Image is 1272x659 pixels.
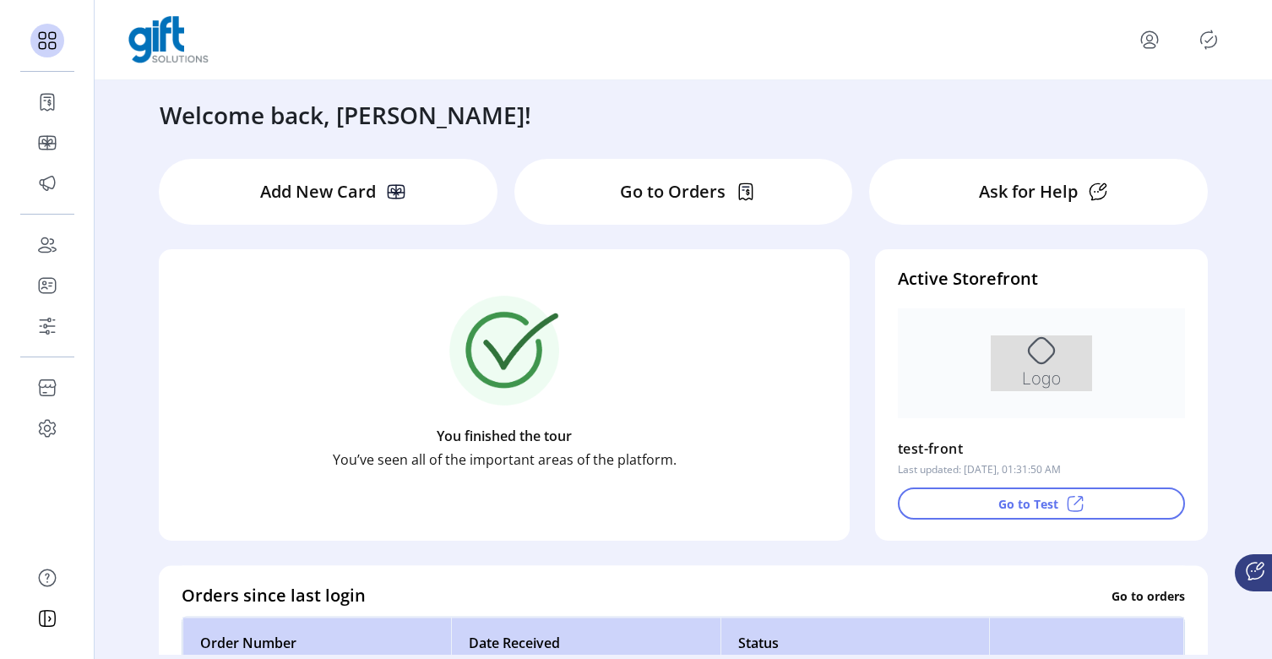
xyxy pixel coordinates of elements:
button: Publisher Panel [1195,26,1222,53]
p: test-front [898,435,963,462]
p: Last updated: [DATE], 01:31:50 AM [898,462,1061,477]
p: Add New Card [260,179,376,204]
p: You’ve seen all of the important areas of the platform. [333,449,677,470]
p: Go to Orders [620,179,726,204]
button: Go to Test [898,487,1185,520]
button: menu [1136,26,1163,53]
p: Ask for Help [979,179,1078,204]
h3: Welcome back, [PERSON_NAME]! [160,97,531,133]
h4: Orders since last login [182,583,366,608]
p: You finished the tour [437,426,572,446]
p: Go to orders [1112,586,1185,604]
img: logo [128,16,209,63]
h4: Active Storefront [898,266,1185,291]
